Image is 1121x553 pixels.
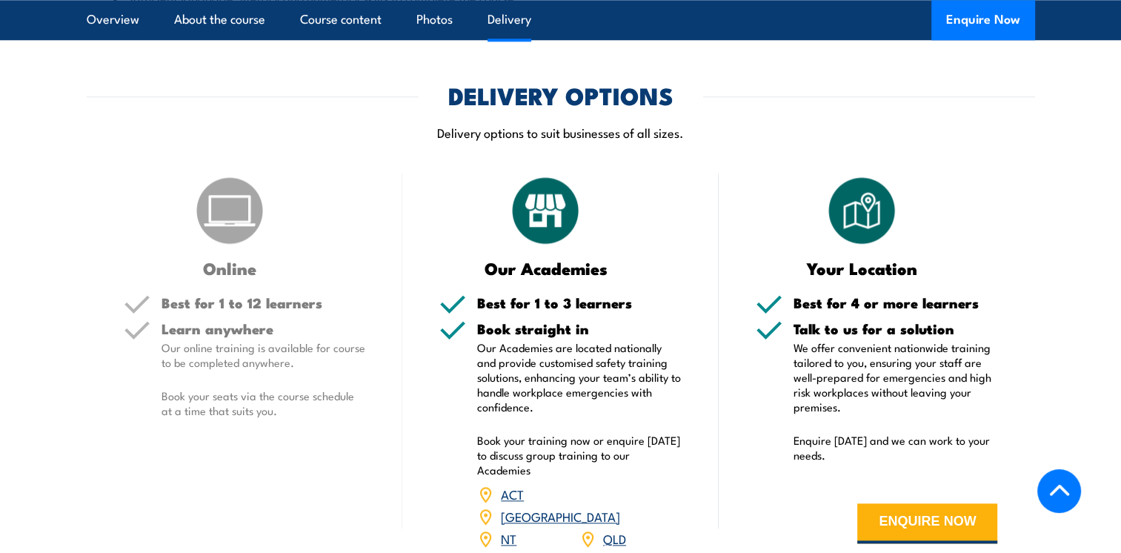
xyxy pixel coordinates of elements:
[162,340,366,370] p: Our online training is available for course to be completed anywhere.
[477,340,682,414] p: Our Academies are located nationally and provide customised safety training solutions, enhancing ...
[501,485,524,503] a: ACT
[857,503,997,543] button: ENQUIRE NOW
[501,529,516,547] a: NT
[501,507,620,525] a: [GEOGRAPHIC_DATA]
[794,322,998,336] h5: Talk to us for a solution
[448,85,673,105] h2: DELIVERY OPTIONS
[794,433,998,463] p: Enquire [DATE] and we can work to your needs.
[162,322,366,336] h5: Learn anywhere
[162,296,366,310] h5: Best for 1 to 12 learners
[477,296,682,310] h5: Best for 1 to 3 learners
[794,296,998,310] h5: Best for 4 or more learners
[756,259,968,276] h3: Your Location
[477,433,682,477] p: Book your training now or enquire [DATE] to discuss group training to our Academies
[124,259,336,276] h3: Online
[162,388,366,418] p: Book your seats via the course schedule at a time that suits you.
[794,340,998,414] p: We offer convenient nationwide training tailored to you, ensuring your staff are well-prepared fo...
[603,529,626,547] a: QLD
[439,259,652,276] h3: Our Academies
[477,322,682,336] h5: Book straight in
[87,124,1035,141] p: Delivery options to suit businesses of all sizes.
